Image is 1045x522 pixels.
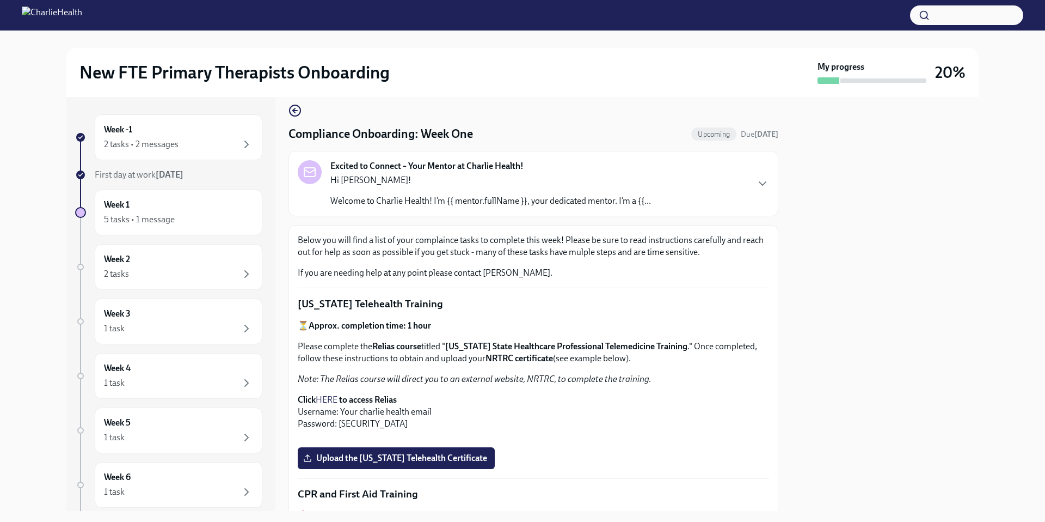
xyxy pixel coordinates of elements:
a: HERE [316,394,337,405]
strong: [DATE] [754,130,778,139]
strong: Relias course [372,341,421,351]
a: Week 22 tasks [75,244,262,290]
a: Week 41 task [75,353,262,399]
a: Access your CPR & First Aid training HERE [309,510,469,520]
h6: Week 5 [104,417,131,429]
strong: Click [298,394,316,405]
h3: 20% [935,63,966,82]
strong: Approx. completion time: 1 hour [309,320,431,331]
a: Week 61 task [75,462,262,508]
p: Please complete the titled " ." Once completed, follow these instructions to obtain and upload yo... [298,341,769,365]
a: Week 15 tasks • 1 message [75,190,262,235]
p: Username: Your charlie health email Password: [SECURITY_DATA] [298,394,769,430]
p: 🏥 [298,509,769,521]
span: Upcoming [691,130,736,138]
strong: My progress [817,61,864,73]
p: Hi [PERSON_NAME]! [330,174,651,186]
span: First day at work [95,169,183,180]
strong: Excited to Connect – Your Mentor at Charlie Health! [330,160,524,172]
div: 5 tasks • 1 message [104,214,175,226]
a: Week -12 tasks • 2 messages [75,114,262,160]
div: 1 task [104,323,125,335]
h6: Week 1 [104,199,130,211]
h6: Week 2 [104,253,130,265]
strong: [DATE] [156,169,183,180]
a: Week 51 task [75,408,262,453]
div: 1 task [104,432,125,444]
h4: Compliance Onboarding: Week One [288,126,473,142]
label: Upload the [US_STATE] Telehealth Certificate [298,447,495,469]
p: CPR and First Aid Training [298,487,769,501]
a: First day at work[DATE] [75,169,262,181]
p: If you are needing help at any point please contact [PERSON_NAME]. [298,267,769,279]
div: 2 tasks • 2 messages [104,138,179,150]
h6: Week 4 [104,362,131,374]
p: Welcome to Charlie Health! I’m {{ mentor.fullName }}, your dedicated mentor. I’m a {{... [330,195,651,207]
em: Note: The Relias course will direct you to an external website, NRTRC, to complete the training. [298,374,651,384]
h6: Week 6 [104,471,131,483]
h6: Week -1 [104,124,132,136]
span: Due [741,130,778,139]
h2: New FTE Primary Therapists Onboarding [79,62,390,83]
div: 1 task [104,377,125,389]
strong: to access Relias [339,394,397,405]
img: CharlieHealth [22,7,82,24]
span: September 21st, 2025 10:00 [741,129,778,139]
span: Upload the [US_STATE] Telehealth Certificate [305,453,487,464]
p: [US_STATE] Telehealth Training [298,297,769,311]
div: 1 task [104,486,125,498]
strong: [US_STATE] State Healthcare Professional Telemedicine Training [445,341,687,351]
p: Below you will find a list of your complaince tasks to complete this week! Please be sure to read... [298,234,769,258]
div: 2 tasks [104,268,129,280]
p: ⏳ [298,320,769,332]
h6: Week 3 [104,308,131,320]
a: Week 31 task [75,299,262,344]
strong: NRTRC certificate [485,353,553,363]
